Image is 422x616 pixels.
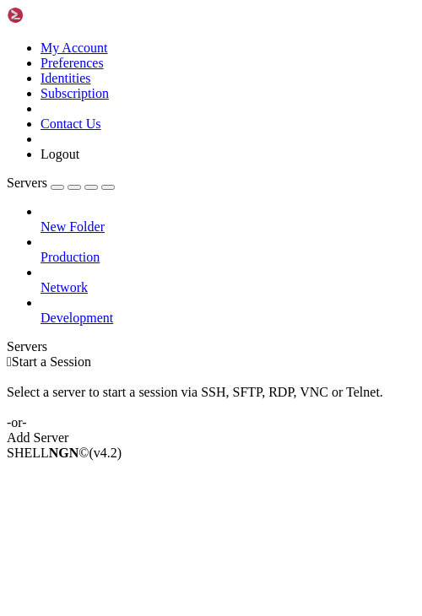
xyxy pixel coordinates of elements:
[7,370,415,430] div: Select a server to start a session via SSH, SFTP, RDP, VNC or Telnet. -or-
[41,116,101,131] a: Contact Us
[41,71,91,85] a: Identities
[41,295,415,326] li: Development
[7,446,122,460] span: SHELL ©
[41,41,108,55] a: My Account
[7,176,115,190] a: Servers
[41,311,415,326] a: Development
[41,86,109,100] a: Subscription
[41,250,415,265] a: Production
[41,265,415,295] li: Network
[7,339,415,354] div: Servers
[41,147,79,161] a: Logout
[41,56,104,70] a: Preferences
[41,311,113,325] span: Development
[7,176,47,190] span: Servers
[41,280,415,295] a: Network
[41,250,100,264] span: Production
[12,354,91,369] span: Start a Session
[41,280,88,294] span: Network
[7,354,12,369] span: 
[7,430,415,446] div: Add Server
[41,219,105,234] span: New Folder
[49,446,79,460] b: NGN
[41,235,415,265] li: Production
[41,204,415,235] li: New Folder
[89,446,122,460] span: 4.2.0
[41,219,415,235] a: New Folder
[7,7,104,24] img: Shellngn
